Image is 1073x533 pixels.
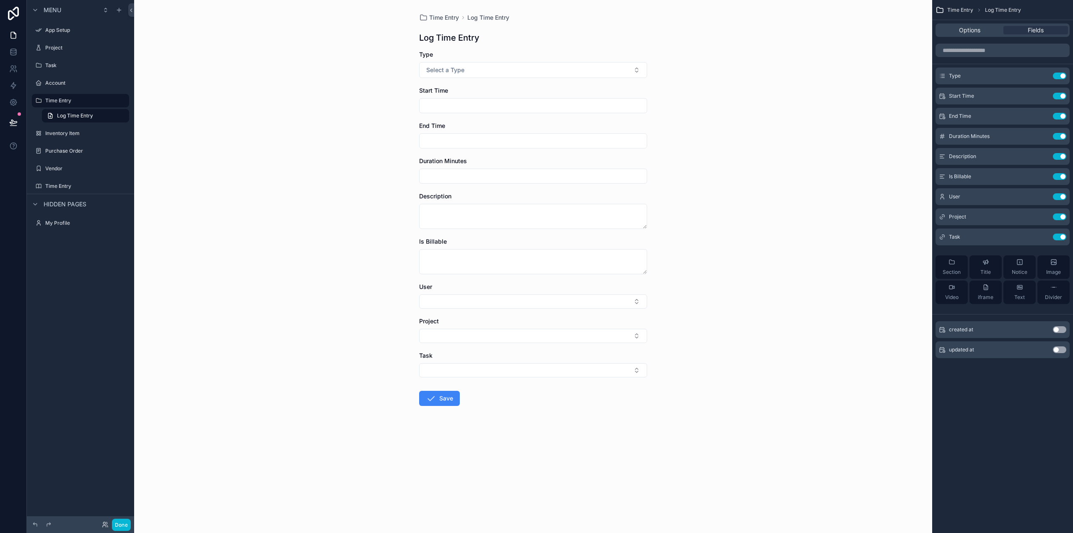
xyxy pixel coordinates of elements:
span: Text [1014,294,1025,301]
button: Select Button [419,62,647,78]
label: Task [45,62,127,69]
span: Time Entry [429,13,459,22]
span: End Time [419,122,445,129]
button: Save [419,391,460,406]
span: Section [943,269,961,276]
a: Project [32,41,129,55]
span: created at [949,326,973,333]
span: Video [945,294,959,301]
span: Project [949,213,966,220]
a: Time Entry [32,179,129,193]
label: My Profile [45,220,127,226]
label: Project [45,44,127,51]
span: Divider [1045,294,1062,301]
label: Purchase Order [45,148,127,154]
button: Title [969,255,1002,279]
button: Done [112,519,131,531]
span: Task [419,352,433,359]
span: Options [959,26,980,34]
label: App Setup [45,27,127,34]
a: Log Time Entry [467,13,509,22]
a: Time Entry [419,13,459,22]
span: End Time [949,113,971,120]
h1: Log Time Entry [419,32,479,44]
label: Vendor [45,165,127,172]
a: Log Time Entry [42,109,129,122]
span: Duration Minutes [419,157,467,164]
span: Hidden pages [44,200,86,208]
span: iframe [978,294,993,301]
a: Vendor [32,162,129,175]
label: Time Entry [45,97,124,104]
span: Description [949,153,976,160]
label: Account [45,80,127,86]
button: Video [936,281,968,304]
label: Time Entry [45,183,127,190]
label: Inventory Item [45,130,127,137]
span: Type [419,51,433,58]
span: Description [419,192,451,200]
span: User [419,283,432,290]
span: updated at [949,346,974,353]
button: iframe [969,281,1002,304]
span: Duration Minutes [949,133,990,140]
a: Time Entry [32,94,129,107]
a: Purchase Order [32,144,129,158]
span: Title [980,269,991,276]
button: Select Button [419,363,647,377]
span: Fields [1028,26,1044,34]
span: Task [949,234,960,240]
span: Project [419,317,439,325]
a: Account [32,76,129,90]
button: Divider [1037,281,1070,304]
span: Log Time Entry [985,7,1021,13]
span: Menu [44,6,61,14]
span: Select a Type [426,66,464,74]
span: Time Entry [947,7,973,13]
a: Task [32,59,129,72]
a: My Profile [32,216,129,230]
button: Image [1037,255,1070,279]
span: Notice [1012,269,1027,276]
span: Log Time Entry [57,112,93,119]
button: Text [1003,281,1036,304]
a: Inventory Item [32,127,129,140]
a: App Setup [32,23,129,37]
button: Notice [1003,255,1036,279]
span: Is Billable [949,173,971,180]
span: Start Time [419,87,448,94]
button: Section [936,255,968,279]
button: Select Button [419,294,647,309]
span: Start Time [949,93,974,99]
span: Image [1046,269,1061,276]
span: Type [949,73,961,79]
span: User [949,193,960,200]
button: Select Button [419,329,647,343]
span: Is Billable [419,238,447,245]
